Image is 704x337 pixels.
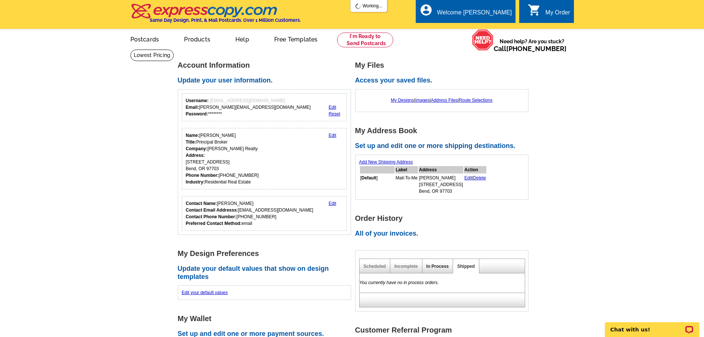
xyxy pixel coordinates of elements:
[472,29,494,51] img: help
[431,98,458,103] a: Address Files
[355,230,533,238] h2: All of your invoices.
[186,221,242,226] strong: Preferred Contact Method:
[186,153,205,158] strong: Address:
[437,9,512,20] div: Welcome [PERSON_NAME]
[364,264,386,269] a: Scheduled
[528,3,541,17] i: shopping_cart
[186,173,219,178] strong: Phone Number:
[494,38,570,53] span: Need help? Are you stuck?
[178,77,355,85] h2: Update your user information.
[186,105,199,110] strong: Email:
[182,290,228,295] a: Edit your default values
[210,98,285,103] span: [EMAIL_ADDRESS][DOMAIN_NAME]
[459,98,493,103] a: Route Selections
[465,175,472,181] a: Edit
[361,175,377,181] b: Default
[355,61,533,69] h1: My Files
[178,61,355,69] h1: Account Information
[494,45,567,53] span: Call
[178,315,355,323] h1: My Wallet
[130,9,301,23] a: Same Day Design, Print, & Mail Postcards. Over 1 Million Customers.
[355,127,533,135] h1: My Address Book
[224,30,261,47] a: Help
[262,30,330,47] a: Free Templates
[394,264,418,269] a: Incomplete
[419,166,463,173] th: Address
[545,9,570,20] div: My Order
[186,201,217,206] strong: Contact Name:
[182,128,347,189] div: Your personal details.
[360,280,439,285] em: You currently have no in process orders.
[464,166,487,173] th: Action
[528,8,570,17] a: shopping_cart My Order
[182,196,347,231] div: Who should we contact regarding order issues?
[329,105,336,110] a: Edit
[186,208,238,213] strong: Contact Email Addresss:
[329,201,336,206] a: Edit
[355,326,533,334] h1: Customer Referral Program
[186,132,259,185] div: [PERSON_NAME] Principal Broker [PERSON_NAME] Realty [STREET_ADDRESS] Bend, OR 97703 [PHONE_NUMBER...
[355,3,361,9] img: loading...
[186,111,208,117] strong: Password:
[186,133,200,138] strong: Name:
[415,98,429,103] a: Images
[506,45,567,53] a: [PHONE_NUMBER]
[178,265,355,281] h2: Update your default values that show on design templates
[419,3,433,17] i: account_circle
[473,175,486,181] a: Delete
[600,314,704,337] iframe: LiveChat chat widget
[178,250,355,257] h1: My Design Preferences
[150,17,301,23] h4: Same Day Design, Print, & Mail Postcards. Over 1 Million Customers.
[329,111,340,117] a: Reset
[360,174,395,195] td: [ ]
[359,159,413,165] a: Add New Shipping Address
[355,215,533,222] h1: Order History
[395,174,418,195] td: Mail-To-Me
[426,264,449,269] a: In Process
[419,174,463,195] td: [PERSON_NAME] [STREET_ADDRESS] Bend, OR 97703
[329,133,336,138] a: Edit
[359,93,524,107] div: | | |
[172,30,222,47] a: Products
[182,93,347,121] div: Your login information.
[186,179,205,185] strong: Industry:
[186,139,196,145] strong: Title:
[464,174,487,195] td: |
[186,146,208,151] strong: Company:
[186,97,311,117] div: [PERSON_NAME][EMAIL_ADDRESS][DOMAIN_NAME] ********
[355,142,533,150] h2: Set up and edit one or more shipping destinations.
[391,98,414,103] a: My Designs
[119,30,171,47] a: Postcards
[186,200,313,227] div: [PERSON_NAME] [EMAIL_ADDRESS][DOMAIN_NAME] [PHONE_NUMBER] email
[186,214,237,219] strong: Contact Phone Number:
[457,264,475,269] a: Shipped
[395,166,418,173] th: Label
[355,77,533,85] h2: Access your saved files.
[186,98,209,103] strong: Username:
